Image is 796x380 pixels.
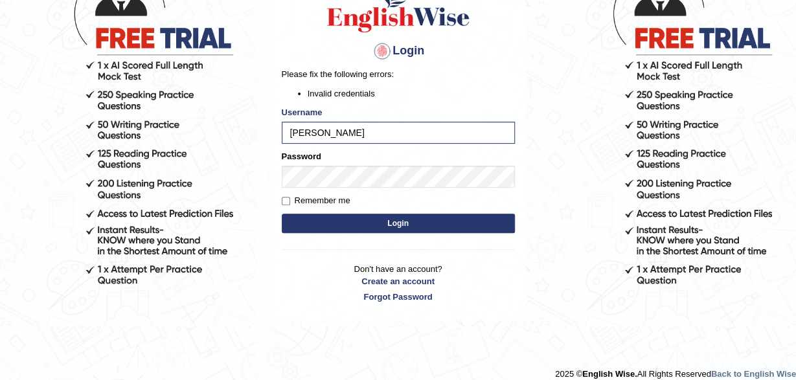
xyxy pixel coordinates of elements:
[282,150,321,162] label: Password
[308,87,515,100] li: Invalid credentials
[711,369,796,379] a: Back to English Wise
[282,194,350,207] label: Remember me
[282,275,515,287] a: Create an account
[282,197,290,205] input: Remember me
[282,41,515,61] h4: Login
[282,214,515,233] button: Login
[555,361,796,380] div: 2025 © All Rights Reserved
[282,291,515,303] a: Forgot Password
[282,68,515,80] p: Please fix the following errors:
[582,369,637,379] strong: English Wise.
[282,263,515,303] p: Don't have an account?
[282,106,323,118] label: Username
